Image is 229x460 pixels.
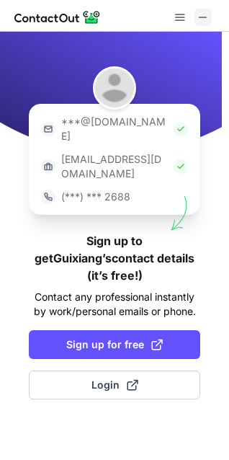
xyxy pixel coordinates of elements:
[91,378,138,392] span: Login
[41,159,55,174] img: https://contactout.com/extension/app/static/media/login-work-icon.638a5007170bc45168077fde17b29a1...
[41,190,55,204] img: https://contactout.com/extension/app/static/media/login-phone-icon.bacfcb865e29de816d437549d7f4cb...
[41,122,55,136] img: https://contactout.com/extension/app/static/media/login-email-icon.f64bce713bb5cd1896fef81aa7b14a...
[29,290,200,319] p: Contact any professional instantly by work/personal emails or phone.
[174,159,188,174] img: Check Icon
[174,122,188,136] img: Check Icon
[61,152,168,181] p: [EMAIL_ADDRESS][DOMAIN_NAME]
[29,330,200,359] button: Sign up for free
[14,9,101,26] img: ContactOut v5.3.10
[61,115,168,143] p: ***@[DOMAIN_NAME]
[93,66,136,110] img: Guixiang Yang
[29,232,200,284] h1: Sign up to get Guixiang’s contact details (it’s free!)
[66,337,163,352] span: Sign up for free
[29,371,200,399] button: Login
